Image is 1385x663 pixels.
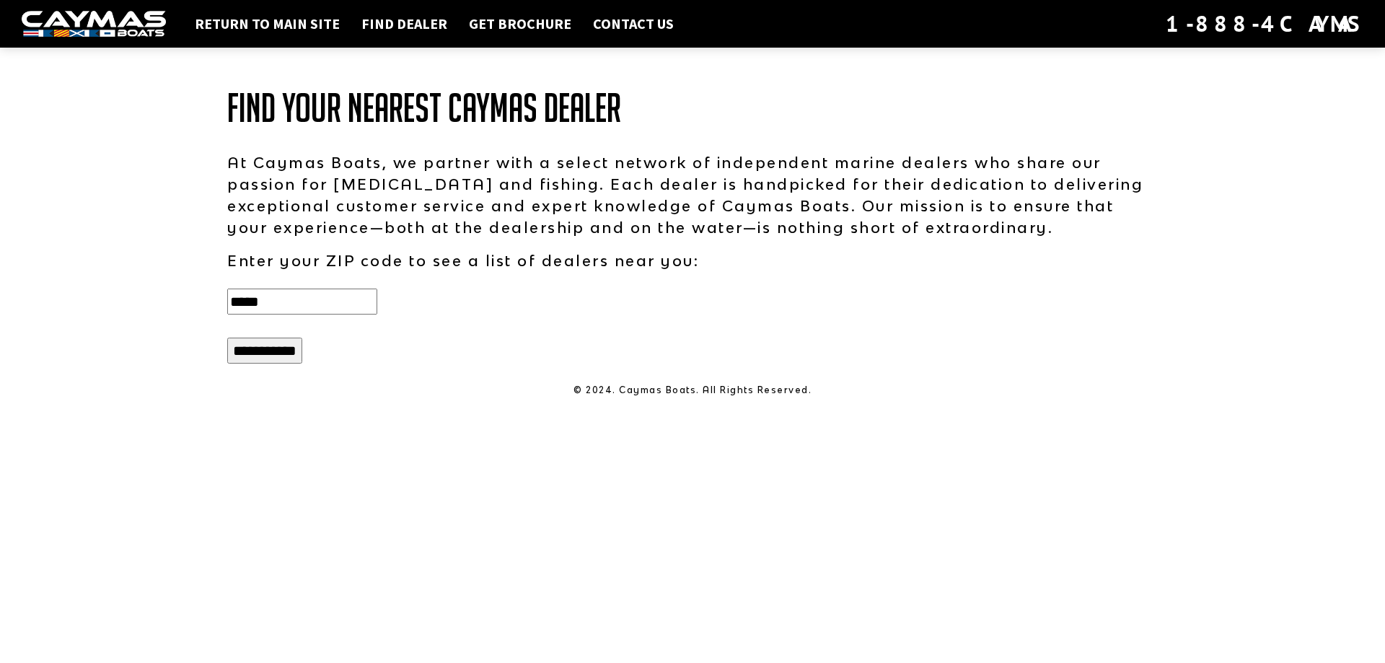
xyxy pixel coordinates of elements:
[586,14,681,33] a: Contact Us
[188,14,347,33] a: Return to main site
[227,384,1158,397] p: © 2024. Caymas Boats. All Rights Reserved.
[354,14,454,33] a: Find Dealer
[227,87,1158,130] h1: Find Your Nearest Caymas Dealer
[22,11,166,38] img: white-logo-c9c8dbefe5ff5ceceb0f0178aa75bf4bb51f6bca0971e226c86eb53dfe498488.png
[462,14,579,33] a: Get Brochure
[227,250,1158,271] p: Enter your ZIP code to see a list of dealers near you:
[1166,8,1363,40] div: 1-888-4CAYMAS
[227,152,1158,238] p: At Caymas Boats, we partner with a select network of independent marine dealers who share our pas...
